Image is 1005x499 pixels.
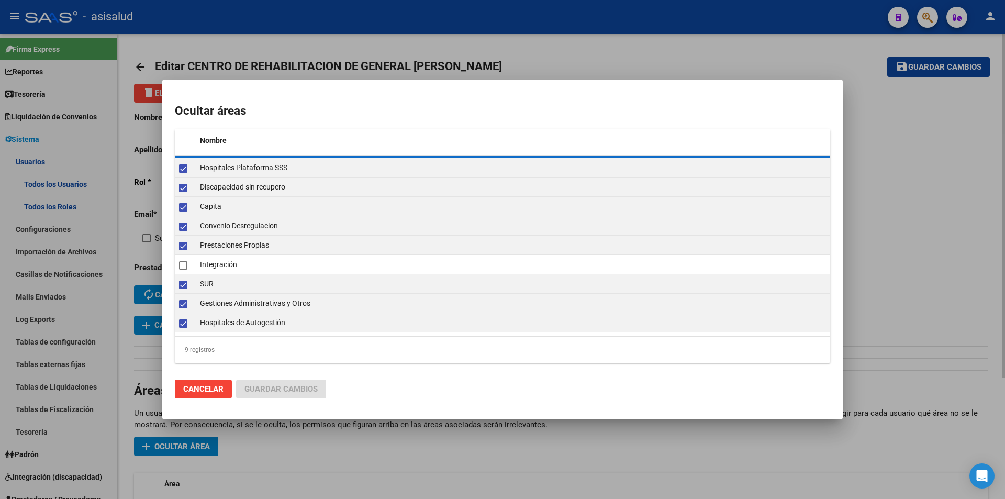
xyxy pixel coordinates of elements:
span: Integración [200,260,237,269]
span: Convenio Desregulacion [200,221,278,230]
div: Open Intercom Messenger [969,463,995,489]
span: Cancelar [183,384,224,394]
span: Hospitales de Autogestión [200,318,285,327]
span: Prestaciones Propias [200,241,269,249]
span: Guardar Cambios [244,384,318,394]
span: Discapacidad sin recupero [200,183,285,191]
h2: Ocultar áreas [175,102,830,120]
div: 9 registros [175,337,830,363]
span: SUR [200,280,214,288]
span: Hospitales Plataforma SSS [200,163,287,172]
button: Guardar Cambios [236,380,326,398]
datatable-header-cell: Nombre [196,129,830,152]
button: Cancelar [175,380,232,398]
span: Nombre [200,136,227,145]
span: Capita [200,202,221,210]
span: Gestiones Administrativas y Otros [200,299,310,307]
